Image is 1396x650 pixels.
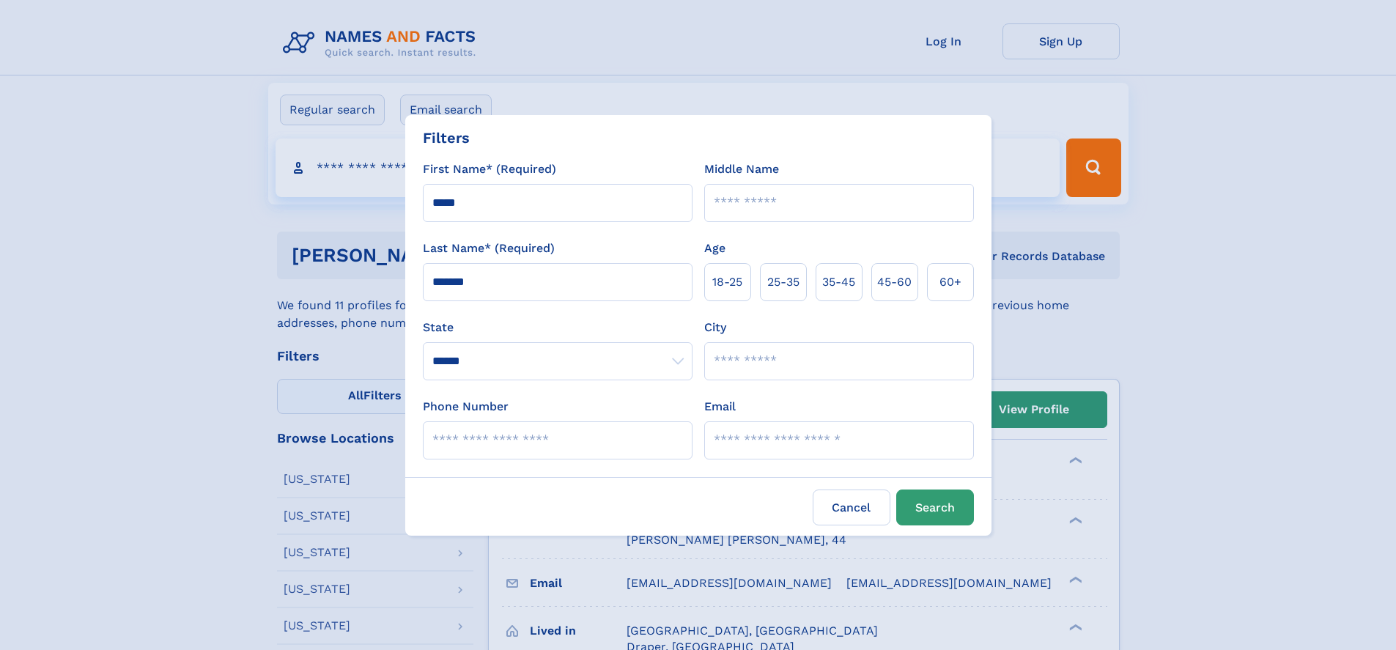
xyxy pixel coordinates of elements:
[877,273,912,291] span: 45‑60
[423,160,556,178] label: First Name* (Required)
[939,273,961,291] span: 60+
[704,240,725,257] label: Age
[822,273,855,291] span: 35‑45
[704,160,779,178] label: Middle Name
[423,127,470,149] div: Filters
[704,319,726,336] label: City
[712,273,742,291] span: 18‑25
[896,490,974,525] button: Search
[423,398,509,416] label: Phone Number
[813,490,890,525] label: Cancel
[423,240,555,257] label: Last Name* (Required)
[767,273,799,291] span: 25‑35
[423,319,693,336] label: State
[704,398,736,416] label: Email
